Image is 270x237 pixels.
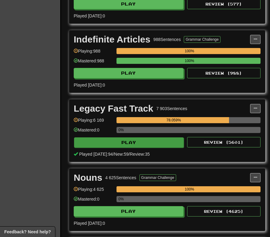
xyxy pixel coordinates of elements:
[74,104,153,113] div: Legacy Fast Track
[74,137,184,148] button: Play
[187,206,261,217] button: Review (4625)
[129,152,130,157] span: /
[74,173,102,182] div: Nouns
[187,68,261,78] button: Review (988)
[74,206,183,217] button: Play
[4,229,51,235] span: Open feedback widget
[105,175,136,181] div: 4 625 Sentences
[130,152,150,157] span: Review: 35
[74,58,113,68] div: Mastered: 988
[79,152,113,157] span: Played [DATE]: 94
[139,174,176,181] button: Grammar Challenge
[113,152,114,157] span: /
[118,58,261,64] div: 100%
[118,48,261,54] div: 100%
[118,186,261,192] div: 100%
[156,106,187,112] div: 7 903 Sentences
[74,127,113,137] div: Mastered: 0
[118,117,229,123] div: 78.059%
[74,35,150,44] div: Indefinite Articles
[114,152,128,157] span: New: 59
[74,117,113,127] div: Playing: 6 169
[153,36,181,43] div: 988 Sentences
[74,196,113,206] div: Mastered: 0
[187,137,261,147] button: Review (5601)
[74,48,113,58] div: Playing: 988
[184,36,220,43] button: Grammar Challenge
[74,83,105,87] span: Played [DATE]: 0
[74,186,113,196] div: Playing: 4 625
[74,13,105,18] span: Played [DATE]: 0
[74,221,105,226] span: Played [DATE]: 0
[74,68,183,78] button: Play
